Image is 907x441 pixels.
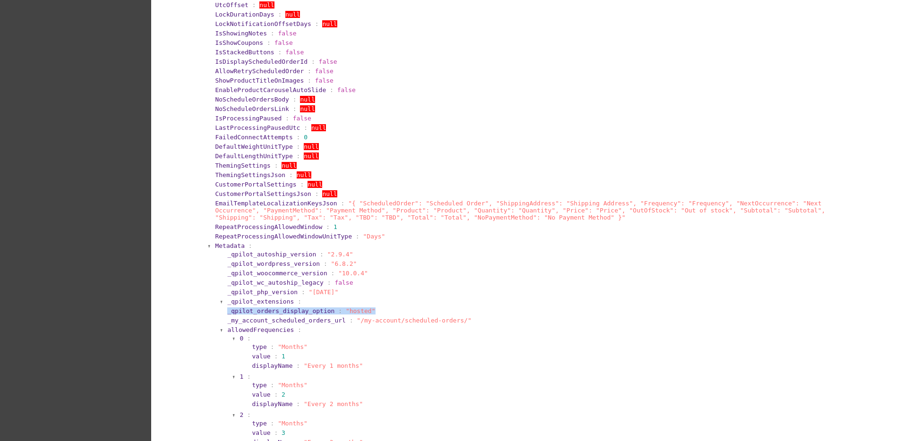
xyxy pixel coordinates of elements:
span: "Every 2 months" [304,400,363,407]
span: "Months" [278,420,308,427]
span: type [252,382,266,389]
span: AllowRetryScheduledOrder [215,68,304,75]
span: false [274,39,293,46]
span: : [326,223,330,230]
span: null [322,190,337,197]
span: "6.8.2" [331,260,357,267]
span: DefaultLengthUnitType [215,153,292,160]
span: "Months" [278,343,308,350]
span: "/my-account/scheduled-orders/" [357,317,471,324]
span: : [297,153,300,160]
span: CustomerPortalSettingsJson [215,190,311,197]
span: : [297,134,300,141]
span: : [247,411,251,418]
span: : [330,86,334,93]
span: : [327,279,331,286]
span: : [297,143,300,150]
span: : [271,420,274,427]
span: 1 [240,373,243,380]
span: 1 [282,353,285,360]
span: : [356,233,359,240]
span: NoScheduleOrdersBody [215,96,289,103]
span: "{ "ScheduledOrder": "Scheduled Order", "ShippingAddress": "Shipping Address", "Frequency": "Freq... [215,200,825,221]
span: : [278,49,282,56]
span: : [285,115,289,122]
span: LockNotificationOffsetDays [215,20,311,27]
span: displayName [252,400,292,407]
span: "Days" [363,233,385,240]
span: false [278,30,296,37]
span: null [304,143,318,150]
span: _qpilot_autoship_version [227,251,316,258]
span: : [293,105,297,112]
span: type [252,343,266,350]
span: : [308,77,311,84]
span: IsStackedButtons [215,49,274,56]
span: value [252,429,270,436]
span: false [315,68,334,75]
span: allowedFrequencies [227,326,294,333]
span: : [271,382,274,389]
span: : [248,242,252,249]
span: : [320,251,324,258]
span: Metadata [215,242,245,249]
span: FailedConnectAttempts [215,134,292,141]
span: 0 [240,335,243,342]
span: : [278,11,282,18]
span: 2 [282,391,285,398]
span: _qpilot_extensions [227,298,294,305]
span: : [271,30,274,37]
span: NoScheduleOrdersLink [215,105,289,112]
span: : [274,391,278,398]
span: null [285,11,300,18]
span: _qpilot_wordpress_version [227,260,320,267]
span: RepeatProcessingAllowedWindow [215,223,322,230]
span: : [296,362,300,369]
span: : [293,96,297,103]
span: displayName [252,362,292,369]
span: : [315,190,319,197]
span: : [298,326,301,333]
span: false [334,279,353,286]
span: null [311,124,326,131]
span: : [252,1,256,8]
span: : [338,307,342,314]
span: value [252,391,270,398]
span: "2.9.4" [327,251,353,258]
span: null [297,171,311,178]
span: : [267,39,271,46]
span: false [285,49,304,56]
span: null [300,96,315,103]
span: : [300,181,304,188]
span: 1 [334,223,337,230]
span: IsProcessingPaused [215,115,282,122]
span: 3 [282,429,285,436]
span: : [311,58,315,65]
span: false [293,115,311,122]
span: _my_account_scheduled_orders_url [227,317,345,324]
span: : [274,429,278,436]
span: : [341,200,345,207]
span: "Months" [278,382,308,389]
span: _qpilot_php_version [227,288,298,296]
span: : [298,298,301,305]
span: ThemingSettingsJson [215,171,285,178]
span: _qpilot_woocommerce_version [227,270,327,277]
span: EmailTemplateLocalizationKeysJson [215,200,337,207]
span: value [252,353,270,360]
span: : [301,288,305,296]
span: 2 [240,411,243,418]
span: _qpilot_orders_display_option [227,307,334,314]
span: "10.0.4" [338,270,368,277]
span: : [296,400,300,407]
span: type [252,420,266,427]
span: false [337,86,356,93]
span: null [259,1,274,8]
span: null [282,162,296,169]
span: RepeatProcessingAllowedWindowUnitType [215,233,352,240]
span: 0 [304,134,308,141]
span: null [300,105,315,112]
span: : [271,343,274,350]
span: _qpilot_wc_autoship_legacy [227,279,324,286]
span: IsShowingNotes [215,30,267,37]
